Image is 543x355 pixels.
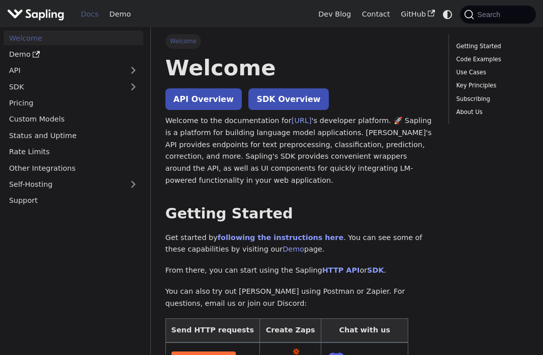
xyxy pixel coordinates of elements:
[321,319,408,342] th: Chat with us
[123,63,143,78] button: Expand sidebar category 'API'
[4,31,143,45] a: Welcome
[165,88,242,110] a: API Overview
[292,116,312,125] a: [URL]
[4,96,143,110] a: Pricing
[460,6,535,24] button: Search (Command+K)
[123,79,143,94] button: Expand sidebar category 'SDK'
[457,68,525,77] a: Use Cases
[165,34,201,48] span: Welcome
[457,107,525,117] a: About Us
[440,7,455,22] button: Switch between dark and light mode (currently system mode)
[313,7,356,22] a: Dev Blog
[165,115,434,187] p: Welcome to the documentation for 's developer platform. 🚀 Sapling is a platform for building lang...
[104,7,136,22] a: Demo
[367,266,384,274] a: SDK
[165,286,434,310] p: You can also try out [PERSON_NAME] using Postman or Zapier. For questions, email us or join our D...
[395,7,440,22] a: GitHub
[457,81,525,90] a: Key Principles
[4,112,143,127] a: Custom Models
[4,47,143,62] a: Demo
[259,319,321,342] th: Create Zaps
[4,128,143,143] a: Status and Uptime
[283,245,304,253] a: Demo
[457,94,525,104] a: Subscribing
[165,232,434,256] p: Get started by . You can see some of these capabilities by visiting our page.
[4,177,143,192] a: Self-Hosting
[4,193,143,208] a: Support
[322,266,360,274] a: HTTP API
[218,233,343,242] a: following the instructions here
[474,11,506,19] span: Search
[4,79,123,94] a: SDK
[356,7,396,22] a: Contact
[7,7,68,22] a: Sapling.aiSapling.ai
[248,88,328,110] a: SDK Overview
[165,54,434,81] h1: Welcome
[4,161,143,175] a: Other Integrations
[165,265,434,277] p: From there, you can start using the Sapling or .
[165,34,434,48] nav: Breadcrumbs
[75,7,104,22] a: Docs
[7,7,64,22] img: Sapling.ai
[4,63,123,78] a: API
[165,319,259,342] th: Send HTTP requests
[457,42,525,51] a: Getting Started
[4,145,143,159] a: Rate Limits
[457,55,525,64] a: Code Examples
[165,205,434,223] h2: Getting Started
